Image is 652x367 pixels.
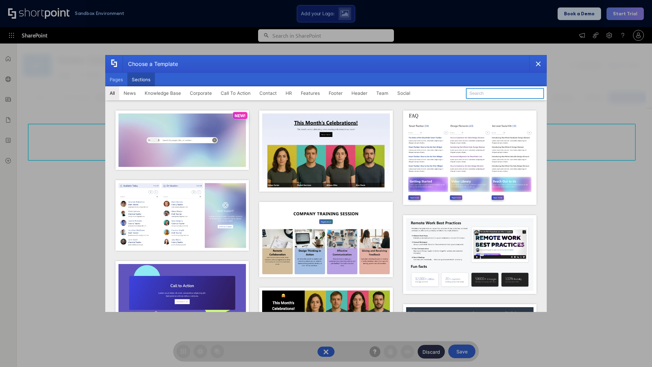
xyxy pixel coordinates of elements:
[618,334,652,367] iframe: Chat Widget
[393,86,415,100] button: Social
[123,55,178,72] div: Choose a Template
[466,88,544,99] input: Search
[105,86,119,100] button: All
[235,113,246,118] p: NEW!
[372,86,393,100] button: Team
[281,86,296,100] button: HR
[185,86,216,100] button: Corporate
[347,86,372,100] button: Header
[324,86,347,100] button: Footer
[216,86,255,100] button: Call To Action
[140,86,185,100] button: Knowledge Base
[105,73,127,86] button: Pages
[119,86,140,100] button: News
[296,86,324,100] button: Features
[105,55,547,312] div: template selector
[255,86,281,100] button: Contact
[127,73,155,86] button: Sections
